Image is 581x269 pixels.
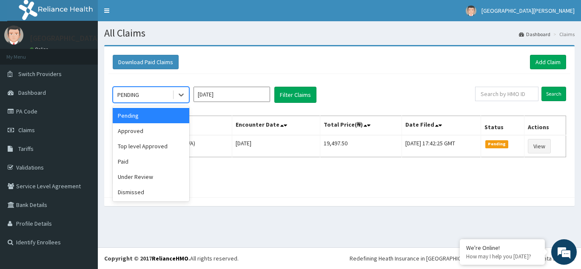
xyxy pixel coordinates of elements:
[113,184,189,200] div: Dismissed
[140,4,160,25] div: Minimize live chat window
[18,126,35,134] span: Claims
[4,179,162,209] textarea: Type your message and hit 'Enter'
[232,135,320,157] td: [DATE]
[49,80,117,166] span: We're online!
[530,55,566,69] a: Add Claim
[44,48,143,59] div: Chat with us now
[4,25,23,45] img: User Image
[402,116,481,136] th: Date Filed
[18,145,34,153] span: Tariffs
[30,34,156,42] p: [GEOGRAPHIC_DATA][PERSON_NAME]
[113,169,189,184] div: Under Review
[16,42,34,64] img: d_794563401_company_1708531726252_794563401
[18,70,62,78] span: Switch Providers
[113,139,189,154] div: Top level Approved
[320,116,402,136] th: Total Price(₦)
[232,116,320,136] th: Encounter Date
[113,55,179,69] button: Download Paid Claims
[30,46,50,52] a: Online
[104,28,575,39] h1: All Claims
[152,255,188,262] a: RelianceHMO
[519,31,550,38] a: Dashboard
[485,140,509,148] span: Pending
[18,89,46,96] span: Dashboard
[350,254,575,263] div: Redefining Heath Insurance in [GEOGRAPHIC_DATA] using Telemedicine and Data Science!
[113,154,189,169] div: Paid
[466,244,538,252] div: We're Online!
[528,139,551,153] a: View
[481,116,524,136] th: Status
[104,255,190,262] strong: Copyright © 2017 .
[481,7,575,14] span: [GEOGRAPHIC_DATA][PERSON_NAME]
[274,87,316,103] button: Filter Claims
[113,108,189,123] div: Pending
[113,123,189,139] div: Approved
[98,247,581,269] footer: All rights reserved.
[320,135,402,157] td: 19,497.50
[466,253,538,260] p: How may I help you today?
[194,87,270,102] input: Select Month and Year
[466,6,476,16] img: User Image
[402,135,481,157] td: [DATE] 17:42:25 GMT
[475,87,538,101] input: Search by HMO ID
[524,116,566,136] th: Actions
[117,91,139,99] div: PENDING
[541,87,566,101] input: Search
[551,31,575,38] li: Claims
